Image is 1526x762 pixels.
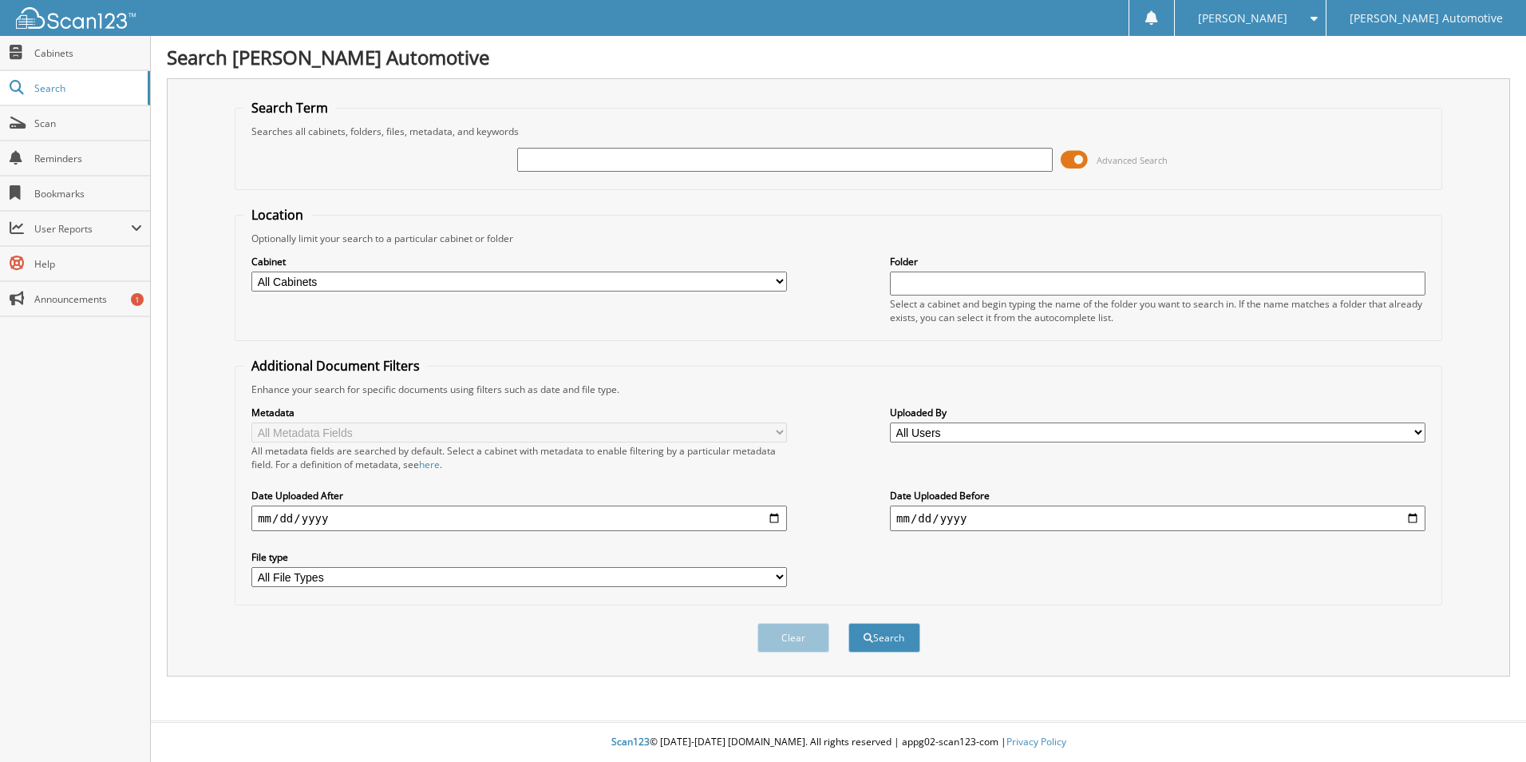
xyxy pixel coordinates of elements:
[243,99,336,117] legend: Search Term
[251,406,787,419] label: Metadata
[243,383,1433,396] div: Enhance your search for specific documents using filters such as date and file type.
[1097,154,1168,166] span: Advanced Search
[848,623,920,653] button: Search
[890,506,1425,531] input: end
[34,117,142,130] span: Scan
[890,297,1425,324] div: Select a cabinet and begin typing the name of the folder you want to search in. If the name match...
[1006,735,1066,748] a: Privacy Policy
[611,735,650,748] span: Scan123
[890,406,1425,419] label: Uploaded By
[251,444,787,471] div: All metadata fields are searched by default. Select a cabinet with metadata to enable filtering b...
[34,81,140,95] span: Search
[1350,14,1503,23] span: [PERSON_NAME] Automotive
[243,357,428,375] legend: Additional Document Filters
[16,7,136,29] img: scan123-logo-white.svg
[243,125,1433,138] div: Searches all cabinets, folders, files, metadata, and keywords
[251,506,787,531] input: start
[251,550,787,564] label: File type
[890,489,1425,502] label: Date Uploaded Before
[151,723,1526,762] div: © [DATE]-[DATE] [DOMAIN_NAME]. All rights reserved | appg02-scan123-com |
[890,255,1425,268] label: Folder
[34,222,131,236] span: User Reports
[34,257,142,271] span: Help
[131,293,144,306] div: 1
[243,232,1433,245] div: Optionally limit your search to a particular cabinet or folder
[167,44,1510,70] h1: Search [PERSON_NAME] Automotive
[34,292,142,306] span: Announcements
[757,623,829,653] button: Clear
[34,187,142,200] span: Bookmarks
[243,206,311,224] legend: Location
[34,152,142,165] span: Reminders
[34,46,142,60] span: Cabinets
[251,489,787,502] label: Date Uploaded After
[1198,14,1287,23] span: [PERSON_NAME]
[251,255,787,268] label: Cabinet
[419,458,440,471] a: here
